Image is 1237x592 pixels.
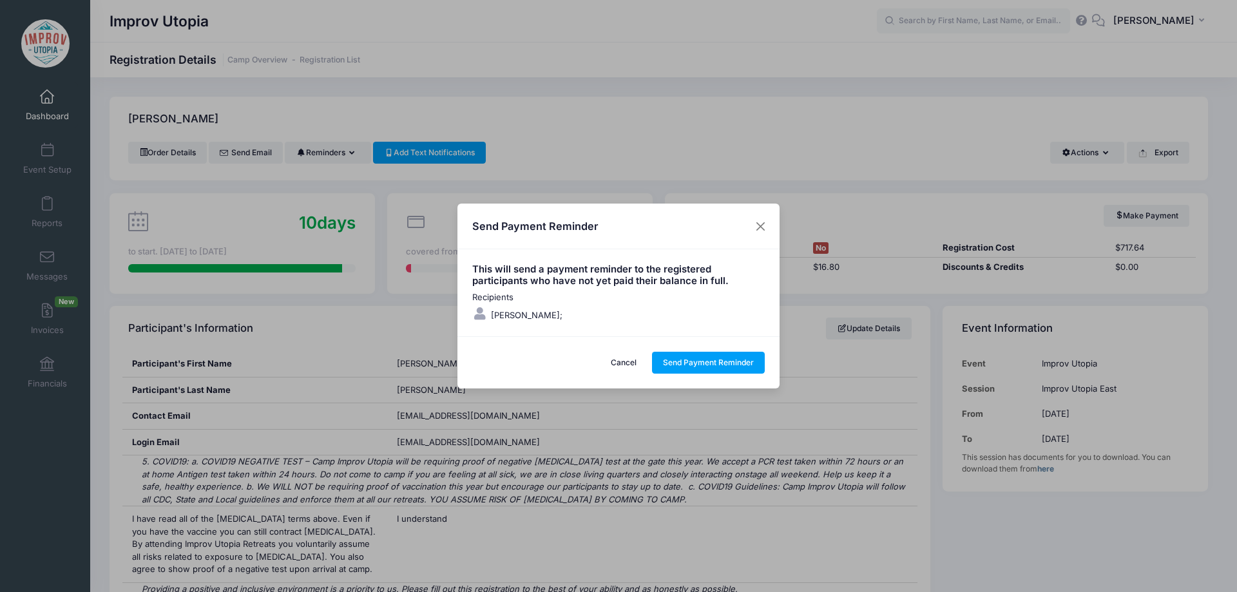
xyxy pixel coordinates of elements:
label: Recipients [472,291,521,304]
button: Send Payment Reminder [652,352,765,374]
span: [PERSON_NAME]; [491,310,562,320]
h4: Send Payment Reminder [472,218,598,234]
h5: This will send a payment reminder to the registered participants who have not yet paid their bala... [472,264,765,287]
button: Close [749,215,772,238]
button: Cancel [600,352,648,374]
